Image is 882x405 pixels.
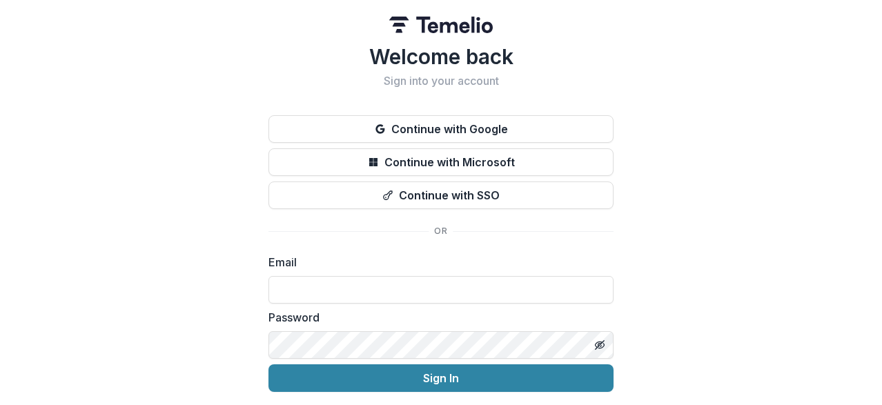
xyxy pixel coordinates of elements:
button: Continue with Google [268,115,614,143]
img: Temelio [389,17,493,33]
h1: Welcome back [268,44,614,69]
button: Continue with Microsoft [268,148,614,176]
button: Continue with SSO [268,181,614,209]
button: Sign In [268,364,614,392]
label: Email [268,254,605,270]
button: Toggle password visibility [589,334,611,356]
label: Password [268,309,605,326]
h2: Sign into your account [268,75,614,88]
